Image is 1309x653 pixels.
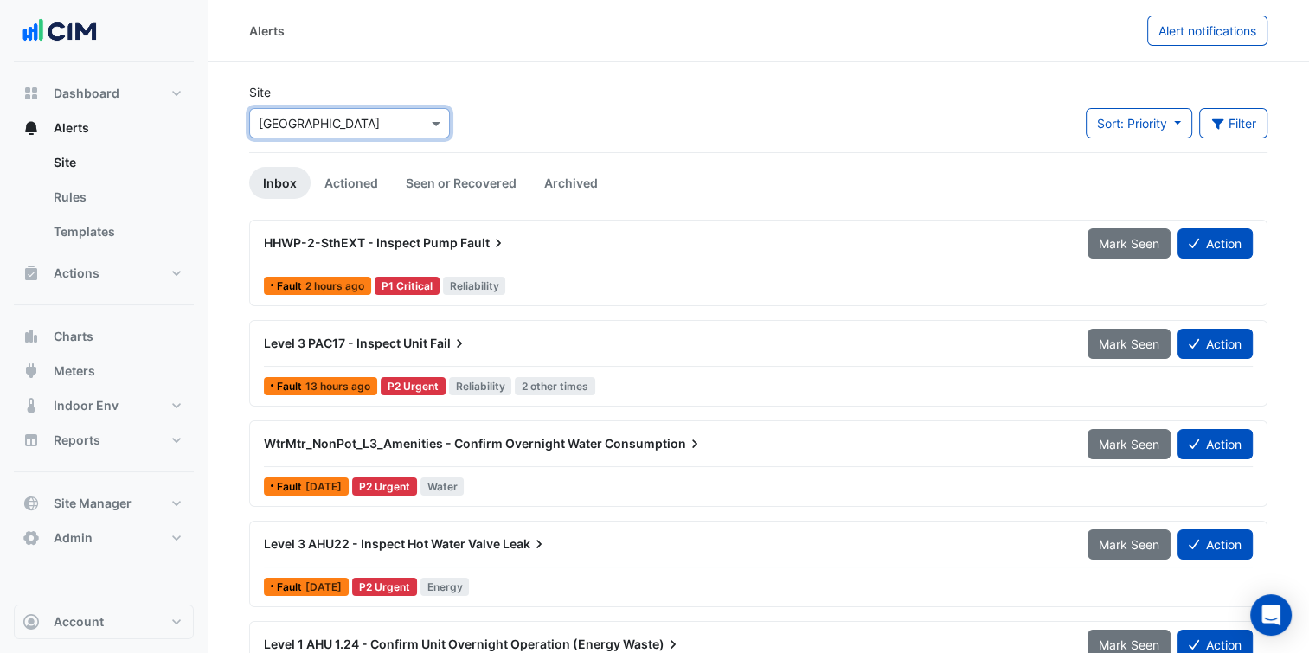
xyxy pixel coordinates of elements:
[515,377,595,395] span: 2 other times
[40,180,194,214] a: Rules
[54,432,100,449] span: Reports
[1177,529,1253,560] button: Action
[277,381,305,392] span: Fault
[22,397,40,414] app-icon: Indoor Env
[54,362,95,380] span: Meters
[305,580,342,593] span: Wed 23-Jul-2025 15:30 AEST
[1099,437,1159,451] span: Mark Seen
[420,578,470,596] span: Energy
[54,529,93,547] span: Admin
[277,482,305,492] span: Fault
[1147,16,1267,46] button: Alert notifications
[449,377,512,395] span: Reliability
[311,167,392,199] a: Actioned
[381,377,446,395] div: P2 Urgent
[305,279,364,292] span: Thu 18-Sep-2025 09:15 AEST
[530,167,612,199] a: Archived
[264,336,427,350] span: Level 3 PAC17 - Inspect Unit
[14,486,194,521] button: Site Manager
[14,354,194,388] button: Meters
[264,637,620,651] span: Level 1 AHU 1.24 - Confirm Unit Overnight Operation (Energy
[1199,108,1268,138] button: Filter
[54,328,93,345] span: Charts
[1099,637,1159,652] span: Mark Seen
[22,529,40,547] app-icon: Admin
[54,397,119,414] span: Indoor Env
[1250,594,1292,636] div: Open Intercom Messenger
[14,521,194,555] button: Admin
[14,76,194,111] button: Dashboard
[460,234,507,252] span: Fault
[277,582,305,592] span: Fault
[605,435,703,452] span: Consumption
[14,145,194,256] div: Alerts
[1088,529,1171,560] button: Mark Seen
[40,214,194,249] a: Templates
[54,85,119,102] span: Dashboard
[22,265,40,282] app-icon: Actions
[305,380,370,393] span: Wed 17-Sep-2025 22:45 AEST
[264,536,500,551] span: Level 3 AHU22 - Inspect Hot Water Valve
[264,436,602,451] span: WtrMtr_NonPot_L3_Amenities - Confirm Overnight Water
[54,613,104,631] span: Account
[40,145,194,180] a: Site
[420,477,465,496] span: Water
[54,119,89,137] span: Alerts
[1158,23,1256,38] span: Alert notifications
[1099,236,1159,251] span: Mark Seen
[1088,429,1171,459] button: Mark Seen
[249,22,285,40] div: Alerts
[54,495,132,512] span: Site Manager
[14,388,194,423] button: Indoor Env
[305,480,342,493] span: Sat 13-Sep-2025 21:00 AEST
[22,328,40,345] app-icon: Charts
[1099,336,1159,351] span: Mark Seen
[249,83,271,101] label: Site
[1097,116,1167,131] span: Sort: Priority
[352,578,417,596] div: P2 Urgent
[277,281,305,291] span: Fault
[22,119,40,137] app-icon: Alerts
[1088,329,1171,359] button: Mark Seen
[392,167,530,199] a: Seen or Recovered
[443,277,506,295] span: Reliability
[1086,108,1192,138] button: Sort: Priority
[14,605,194,639] button: Account
[14,423,194,458] button: Reports
[22,432,40,449] app-icon: Reports
[22,85,40,102] app-icon: Dashboard
[503,535,548,553] span: Leak
[14,111,194,145] button: Alerts
[249,167,311,199] a: Inbox
[22,362,40,380] app-icon: Meters
[430,335,468,352] span: Fail
[21,14,99,48] img: Company Logo
[1099,537,1159,552] span: Mark Seen
[1177,329,1253,359] button: Action
[264,235,458,250] span: HHWP-2-SthEXT - Inspect Pump
[1088,228,1171,259] button: Mark Seen
[54,265,99,282] span: Actions
[14,256,194,291] button: Actions
[1177,429,1253,459] button: Action
[352,477,417,496] div: P2 Urgent
[1177,228,1253,259] button: Action
[623,636,682,653] span: Waste)
[14,319,194,354] button: Charts
[22,495,40,512] app-icon: Site Manager
[375,277,440,295] div: P1 Critical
